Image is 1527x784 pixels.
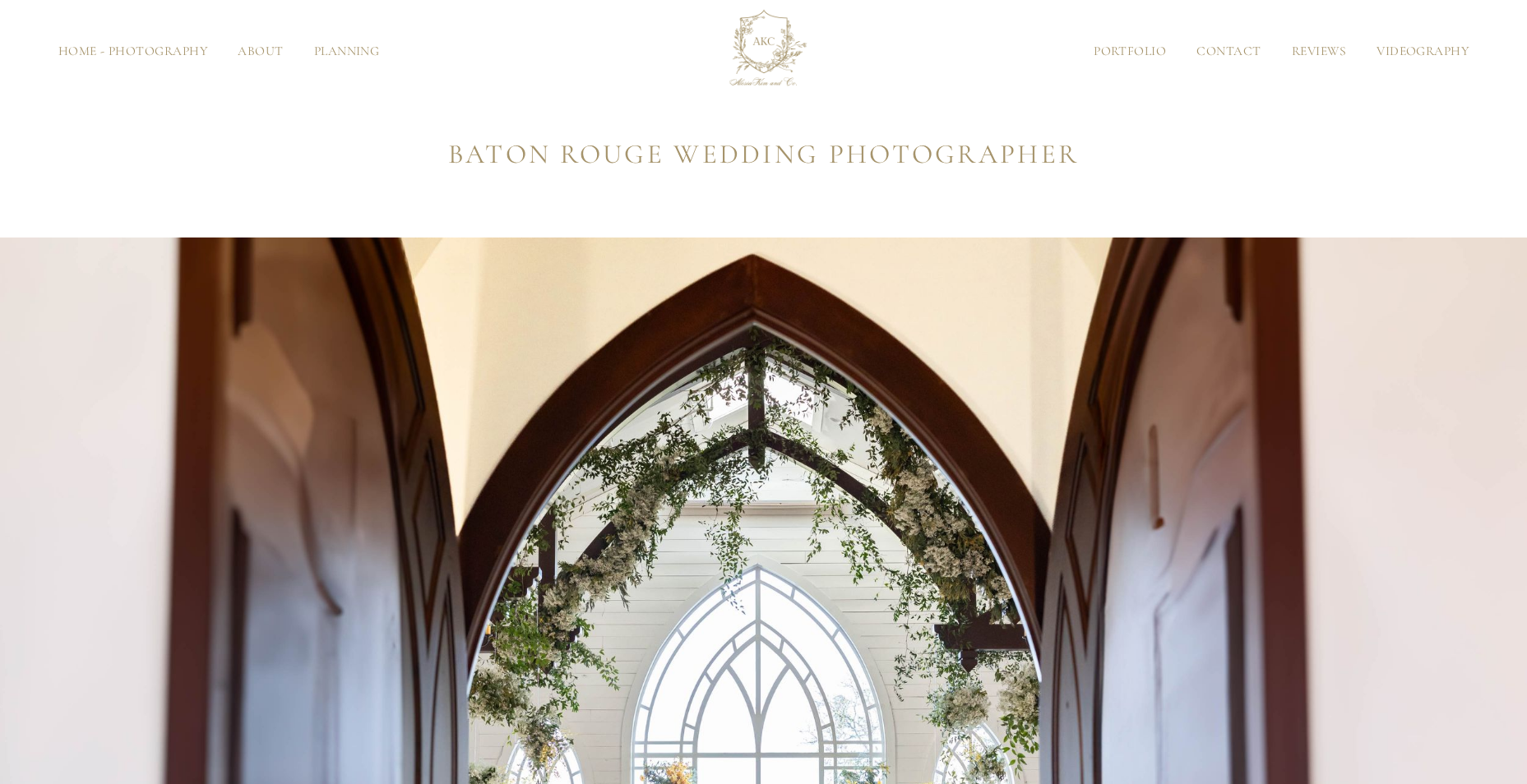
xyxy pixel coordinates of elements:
a: Home - Photography [43,45,223,58]
a: Planning [298,45,395,58]
a: Videography [1362,45,1484,58]
a: Reviews [1276,45,1361,58]
a: Portfolio [1079,45,1182,58]
a: Contact [1182,45,1276,58]
h1: BAton Rouge WEdding Photographer [280,133,1247,177]
img: AlesiaKim and Co. [719,7,809,97]
a: About [223,45,298,58]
